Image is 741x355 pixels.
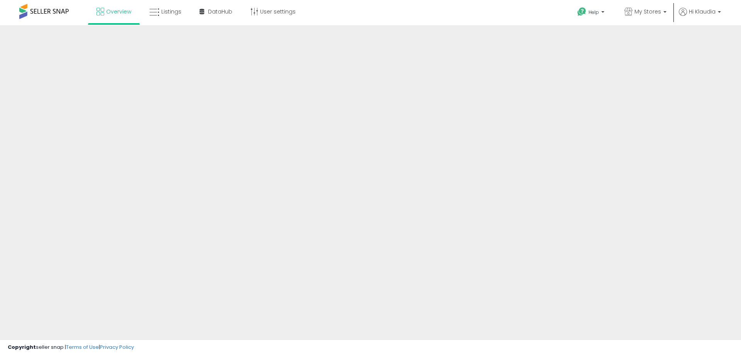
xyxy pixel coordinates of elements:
span: DataHub [208,8,232,15]
a: Hi Klaudia [679,8,721,25]
a: Help [571,1,612,25]
span: My Stores [634,8,661,15]
a: Terms of Use [66,343,99,351]
i: Get Help [577,7,587,17]
span: Overview [106,8,131,15]
a: Privacy Policy [100,343,134,351]
strong: Copyright [8,343,36,351]
span: Hi Klaudia [689,8,716,15]
span: Listings [161,8,181,15]
span: Help [589,9,599,15]
div: seller snap | | [8,344,134,351]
